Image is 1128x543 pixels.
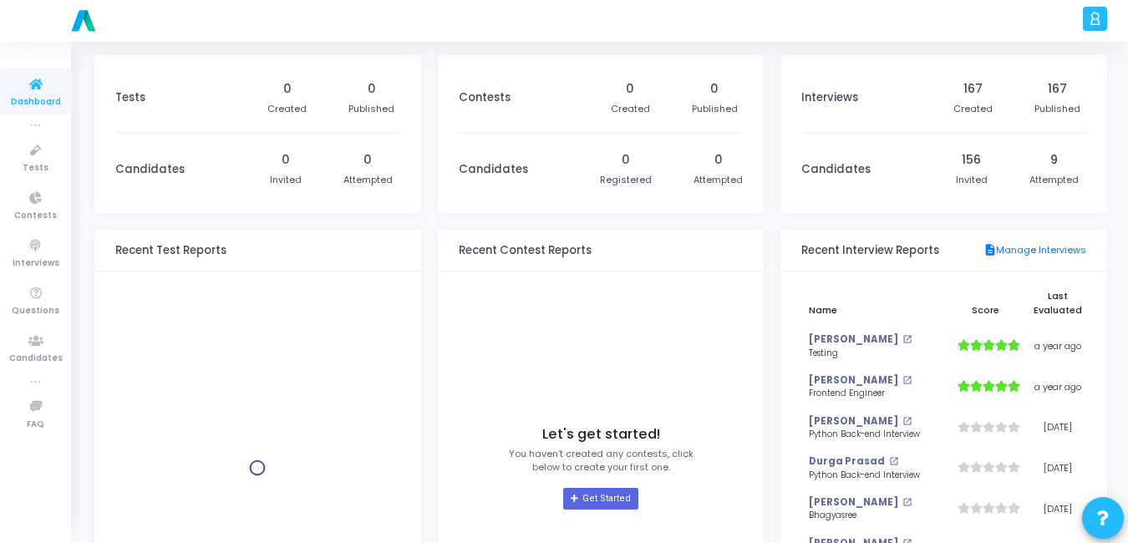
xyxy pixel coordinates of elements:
a: [PERSON_NAME] [809,373,898,388]
h3: Candidates [459,163,528,176]
div: Created [267,102,307,116]
h3: Tests [115,91,145,104]
div: 167 [963,80,983,98]
th: Last Evaluated [1027,280,1090,326]
div: Invited [956,173,988,187]
img: logo [67,4,100,38]
p: You haven’t created any contests, click below to create your first one. [509,447,694,474]
div: Attempted [343,173,393,187]
div: Frontend Engineer [809,388,938,400]
span: Dashboard [11,95,61,109]
div: 156 [962,151,981,169]
a: Durga Prasad [809,454,885,469]
div: 0 [368,80,376,98]
div: 0 [283,80,292,98]
div: 167 [1048,80,1067,98]
th: Score [945,280,1027,326]
div: Published [1034,102,1080,116]
div: 0 [626,80,634,98]
mat-icon: open_in_new [902,417,912,426]
span: Contests [14,209,57,223]
h4: Let's get started! [542,426,660,443]
mat-icon: open_in_new [902,498,912,507]
a: [PERSON_NAME] [809,414,898,429]
mat-icon: open_in_new [902,335,912,344]
mat-icon: open_in_new [889,457,898,466]
div: 9 [1050,151,1058,169]
h3: Recent Contest Reports [459,244,592,257]
h3: Recent Interview Reports [801,244,939,257]
div: 0 [714,151,723,169]
div: Created [953,102,993,116]
td: a year ago [1027,367,1090,408]
h3: Interviews [801,91,858,104]
div: 0 [363,151,372,169]
div: Created [611,102,650,116]
div: 0 [710,80,719,98]
div: Attempted [694,173,743,187]
span: Tests [23,161,48,175]
td: [DATE] [1027,448,1090,489]
h3: Recent Test Reports [115,244,226,257]
a: [PERSON_NAME] [809,495,898,510]
a: [PERSON_NAME] [809,332,898,347]
a: Manage Interviews [983,243,1086,258]
mat-icon: open_in_new [902,376,912,385]
td: [DATE] [1027,407,1090,448]
span: Candidates [9,352,63,366]
mat-icon: description [983,243,996,258]
div: Invited [270,173,302,187]
a: Get Started [563,488,638,510]
td: [DATE] [1027,489,1090,530]
div: Python Back-end Interview [809,429,938,441]
th: Name [801,280,945,326]
div: Registered [600,173,652,187]
div: 0 [622,151,630,169]
h3: Contests [459,91,511,104]
div: Published [348,102,394,116]
div: Testing [809,348,938,360]
span: Questions [12,304,59,318]
span: Interviews [13,256,59,271]
span: FAQ [27,418,44,432]
div: Python Back-end Interview [809,469,938,482]
div: Published [692,102,738,116]
h3: Candidates [801,163,871,176]
div: 0 [282,151,290,169]
div: Bhagyasree [809,510,938,522]
h3: Candidates [115,163,185,176]
div: Attempted [1029,173,1079,187]
td: a year ago [1027,326,1090,367]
